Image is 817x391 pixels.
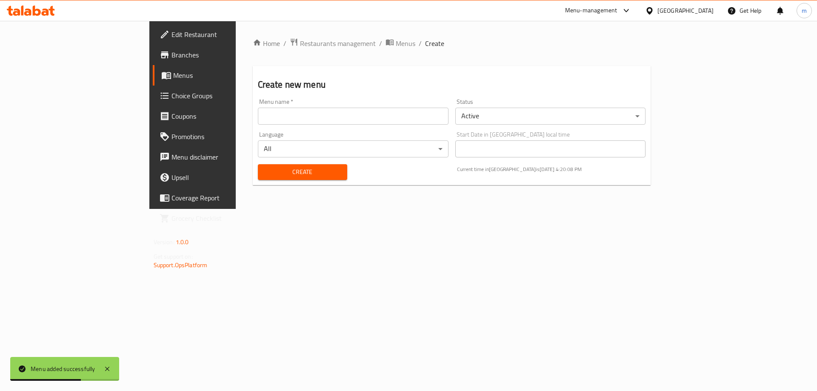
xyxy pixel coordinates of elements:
[154,260,208,271] a: Support.OpsPlatform
[171,29,279,40] span: Edit Restaurant
[153,24,286,45] a: Edit Restaurant
[171,213,279,223] span: Grocery Checklist
[153,106,286,126] a: Coupons
[31,364,95,374] div: Menu added successfully
[153,126,286,147] a: Promotions
[802,6,807,15] span: m
[176,237,189,248] span: 1.0.0
[300,38,376,49] span: Restaurants management
[153,45,286,65] a: Branches
[258,164,347,180] button: Create
[258,140,448,157] div: All
[265,167,340,177] span: Create
[425,38,444,49] span: Create
[396,38,415,49] span: Menus
[153,86,286,106] a: Choice Groups
[565,6,617,16] div: Menu-management
[171,131,279,142] span: Promotions
[171,193,279,203] span: Coverage Report
[173,70,279,80] span: Menus
[171,172,279,183] span: Upsell
[258,108,448,125] input: Please enter Menu name
[153,167,286,188] a: Upsell
[290,38,376,49] a: Restaurants management
[253,38,651,49] nav: breadcrumb
[171,50,279,60] span: Branches
[171,91,279,101] span: Choice Groups
[153,188,286,208] a: Coverage Report
[153,208,286,228] a: Grocery Checklist
[455,108,646,125] div: Active
[154,237,174,248] span: Version:
[386,38,415,49] a: Menus
[419,38,422,49] li: /
[153,147,286,167] a: Menu disclaimer
[153,65,286,86] a: Menus
[457,166,646,173] p: Current time in [GEOGRAPHIC_DATA] is [DATE] 4:20:08 PM
[258,78,646,91] h2: Create new menu
[657,6,714,15] div: [GEOGRAPHIC_DATA]
[171,111,279,121] span: Coupons
[154,251,193,262] span: Get support on:
[171,152,279,162] span: Menu disclaimer
[379,38,382,49] li: /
